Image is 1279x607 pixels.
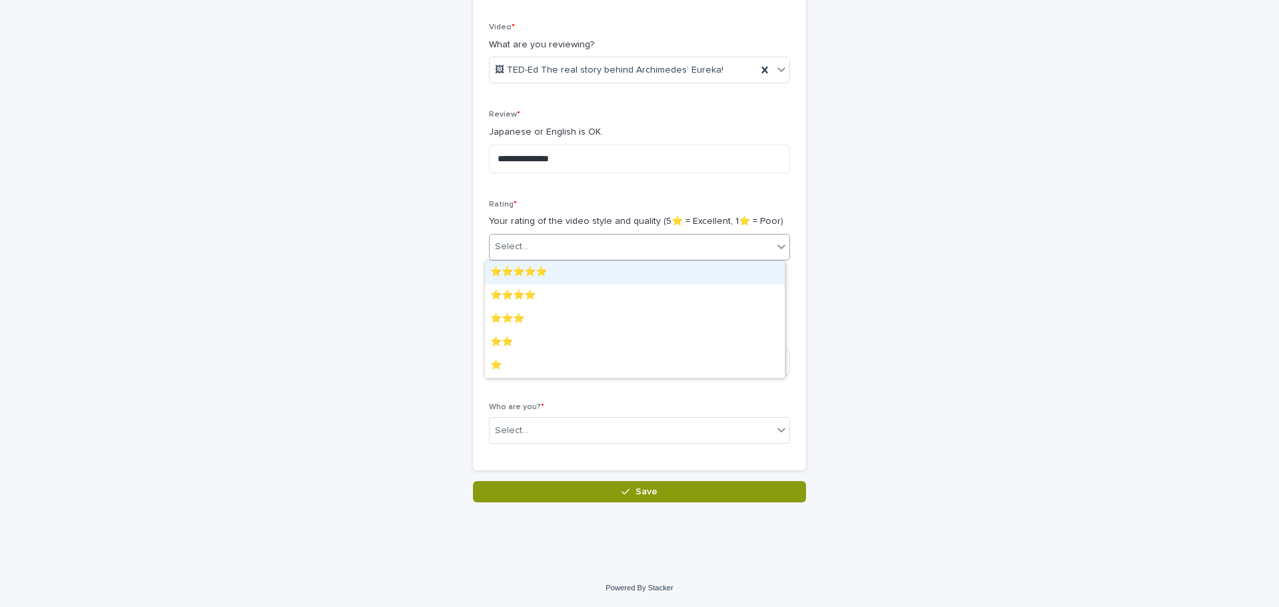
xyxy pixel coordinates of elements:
[636,487,657,496] span: Save
[489,38,790,52] p: What are you reviewing?
[489,201,517,209] span: Rating
[473,481,806,502] button: Save
[495,240,528,254] div: Select...
[485,285,785,308] div: ⭐️⭐️⭐️⭐️
[489,125,790,139] p: Japanese or English is OK.
[495,424,528,438] div: Select...
[489,111,520,119] span: Review
[489,403,544,411] span: Who are you?
[489,23,515,31] span: Video
[485,354,785,378] div: ⭐️
[495,63,723,77] span: 🖼 TED-Ed The real story behind Archimedes’ Eureka!
[485,308,785,331] div: ⭐️⭐️⭐️
[485,261,785,285] div: ⭐️⭐️⭐️⭐️⭐️
[485,331,785,354] div: ⭐️⭐️
[606,584,673,592] a: Powered By Stacker
[489,215,790,229] p: Your rating of the video style and quality (5⭐️ = Excellent, 1⭐️ = Poor)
